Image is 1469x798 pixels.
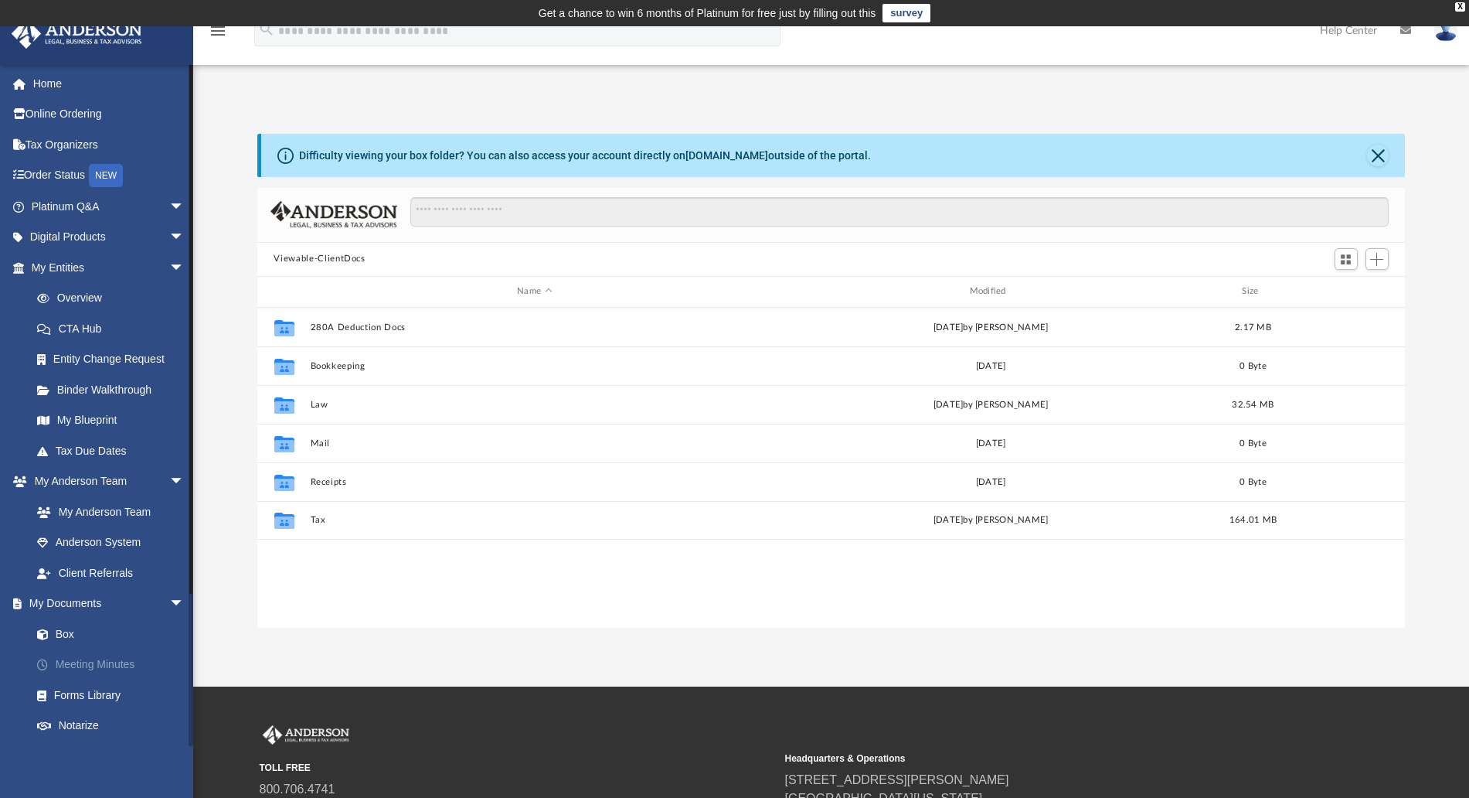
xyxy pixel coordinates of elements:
[169,252,200,284] span: arrow_drop_down
[169,191,200,223] span: arrow_drop_down
[22,283,208,314] a: Overview
[11,160,208,192] a: Order StatusNEW
[260,761,774,775] small: TOLL FREE
[89,164,123,187] div: NEW
[22,680,200,711] a: Forms Library
[11,191,208,222] a: Platinum Q&Aarrow_drop_down
[1434,19,1457,42] img: User Pic
[1239,438,1267,447] span: 0 Byte
[1455,2,1465,12] div: close
[22,650,208,680] a: Meeting Minutes
[209,29,227,40] a: menu
[22,711,208,742] a: Notarize
[785,773,1009,786] a: [STREET_ADDRESS][PERSON_NAME]
[274,252,365,266] button: Viewable-ClientDocs
[1367,145,1389,166] button: Close
[1239,477,1267,486] span: 0 Byte
[11,222,208,253] a: Digital Productsarrow_drop_down
[22,435,208,466] a: Tax Due Dates
[1290,285,1399,298] div: id
[169,466,200,498] span: arrow_drop_down
[1222,285,1284,298] div: Size
[260,783,335,796] a: 800.706.4741
[685,149,768,162] a: [DOMAIN_NAME]
[1232,400,1273,408] span: 32.54 MB
[209,22,227,40] i: menu
[11,588,208,619] a: My Documentsarrow_drop_down
[11,68,208,99] a: Home
[766,359,1215,373] div: [DATE]
[260,725,352,745] img: Anderson Advisors Platinum Portal
[22,313,208,344] a: CTA Hub
[410,197,1388,227] input: Search files and folders
[882,4,930,22] a: survey
[309,285,759,298] div: Name
[766,436,1215,450] div: [DATE]
[766,397,1215,411] div: [DATE] by [PERSON_NAME]
[258,21,275,38] i: search
[7,19,147,49] img: Anderson Advisors Platinum Portal
[766,513,1215,527] div: [DATE] by [PERSON_NAME]
[310,476,759,486] button: Receipts
[11,466,200,497] a: My Anderson Teamarrow_drop_down
[11,99,208,130] a: Online Ordering
[766,320,1215,334] div: [DATE] by [PERSON_NAME]
[539,4,876,22] div: Get a chance to win 6 months of Platinum for free just by filling out this
[310,322,759,332] button: 280A Deduction Docs
[1239,361,1267,370] span: 0 Byte
[22,496,192,527] a: My Anderson Team
[22,405,200,436] a: My Blueprint
[310,438,759,448] button: Mail
[22,344,208,375] a: Entity Change Request
[257,308,1406,628] div: grid
[766,285,1216,298] div: Modified
[169,741,200,772] span: arrow_drop_down
[11,252,208,283] a: My Entitiesarrow_drop_down
[264,285,302,298] div: id
[310,399,759,409] button: Law
[22,527,200,558] a: Anderson System
[1365,248,1389,270] button: Add
[785,752,1300,766] small: Headquarters & Operations
[766,475,1215,489] div: [DATE]
[11,741,200,772] a: Online Learningarrow_drop_down
[22,374,208,405] a: Binder Walkthrough
[310,360,759,370] button: Bookkeeping
[1335,248,1358,270] button: Switch to Grid View
[1229,516,1276,524] span: 164.01 MB
[11,129,208,160] a: Tax Organizers
[1235,322,1271,331] span: 2.17 MB
[310,515,759,525] button: Tax
[22,558,200,588] a: Client Referrals
[22,619,200,650] a: Box
[299,148,871,164] div: Difficulty viewing your box folder? You can also access your account directly on outside of the p...
[169,222,200,254] span: arrow_drop_down
[169,588,200,620] span: arrow_drop_down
